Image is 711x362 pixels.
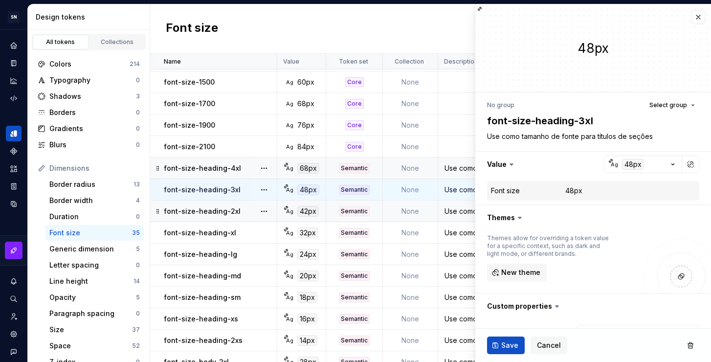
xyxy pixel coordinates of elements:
[286,337,293,344] div: Ag
[297,77,314,87] div: 60px
[286,78,293,86] div: Ag
[286,315,293,323] div: Ag
[383,158,438,179] td: None
[6,326,22,342] a: Settings
[6,90,22,106] div: Code automation
[297,292,317,303] div: 18px
[6,38,22,53] a: Home
[6,196,22,212] a: Data sources
[49,212,136,222] div: Duration
[34,72,144,88] a: Typography0
[164,314,238,324] p: font-size-heading-xs
[164,336,243,345] p: font-size-heading-2xs
[345,77,364,87] div: Core
[164,142,215,152] p: font-size-2100
[286,164,293,172] div: Ag
[45,306,144,321] a: Paragraph spacing0
[164,228,236,238] p: font-size-heading-xl
[6,161,22,177] a: Assets
[49,91,136,101] div: Shadows
[6,143,22,159] div: Components
[645,98,699,112] button: Select group
[286,229,293,237] div: Ag
[166,20,218,38] h2: Font size
[6,55,22,71] a: Documentation
[6,344,22,360] button: Contact support
[531,337,567,354] button: Cancel
[297,249,319,260] div: 24px
[439,249,617,259] div: Use como tamanho de fonte para títulos dentro de seções de uma página ou componentes pequenos.
[6,309,22,324] a: Invite team
[444,58,478,66] p: Description
[34,137,144,153] a: Blurs0
[49,309,136,318] div: Paragraph spacing
[439,163,617,173] div: Use como tamanho de fonte para cabeçalhos que precisam de bastante destaque, como em um hero banner.
[297,163,319,174] div: 68px
[136,109,140,116] div: 0
[34,89,144,104] a: Shadows3
[6,126,22,141] a: Design tokens
[136,141,140,149] div: 0
[132,229,140,237] div: 35
[487,264,547,281] button: New theme
[6,73,22,89] a: Analytics
[297,142,314,152] div: 84px
[439,271,617,281] div: Use como tamanho de fonte para títulos dentro de seções de uma página ou componentes pequenos.
[6,291,22,307] button: Search ⌘K
[136,310,140,317] div: 0
[164,163,241,173] p: font-size-heading-4xl
[6,179,22,194] div: Storybook stories
[45,290,144,305] a: Opacity5
[383,222,438,244] td: None
[36,12,146,22] div: Design tokens
[286,186,293,194] div: Ag
[345,99,364,109] div: Core
[537,340,561,350] span: Cancel
[439,206,617,216] div: Use como tamanho de fonte para títulos dentro de seções de uma página ou componentes grandes.
[164,58,181,66] p: Name
[339,336,370,345] div: Semantic
[297,99,314,109] div: 68px
[283,58,299,66] p: Value
[45,338,144,354] a: Space52
[136,197,140,204] div: 4
[339,271,370,281] div: Semantic
[36,38,85,46] div: All tokens
[439,336,617,345] div: Use como tamanho de fonte para títulos dentro de seções de uma página ou componentes pequenos.
[136,294,140,301] div: 5
[49,124,136,134] div: Gradients
[297,227,318,238] div: 32px
[286,272,293,280] div: Ag
[136,125,140,133] div: 0
[339,293,370,302] div: Semantic
[136,245,140,253] div: 5
[297,271,319,281] div: 20px
[383,136,438,158] td: None
[339,185,370,195] div: Semantic
[49,196,136,205] div: Border width
[487,101,514,109] div: No group
[49,108,136,117] div: Borders
[49,341,132,351] div: Space
[501,268,540,277] span: New theme
[383,308,438,330] td: None
[286,207,293,215] div: Ag
[501,340,518,350] span: Save
[45,273,144,289] a: Line height14
[339,206,370,216] div: Semantic
[487,234,609,258] div: Themes allow for overriding a token value for a specific context, such as dark and light mode, or...
[286,100,293,108] div: Ag
[49,140,136,150] div: Blurs
[487,337,525,354] button: Save
[49,276,133,286] div: Line height
[49,180,133,189] div: Border radius
[339,163,370,173] div: Semantic
[339,249,370,259] div: Semantic
[6,273,22,289] button: Notifications
[49,244,136,254] div: Generic dimension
